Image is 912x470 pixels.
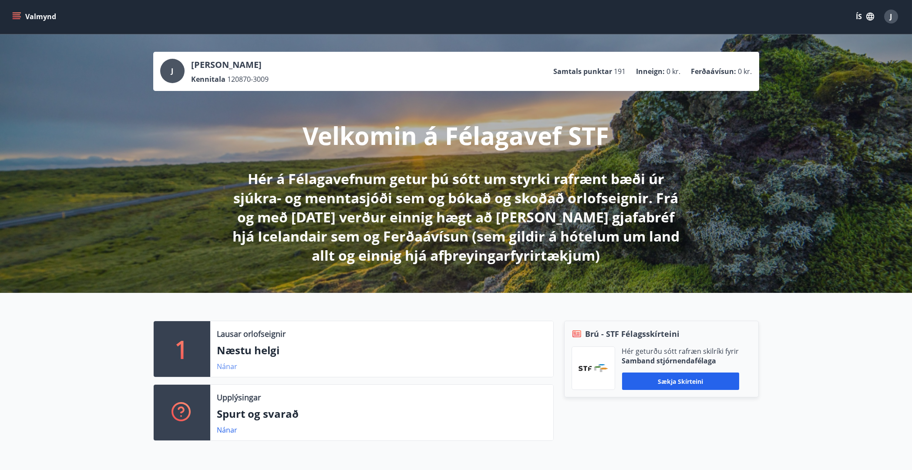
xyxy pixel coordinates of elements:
a: Nánar [217,425,238,435]
button: menu [10,9,60,24]
p: Upplýsingar [217,392,261,403]
p: Spurt og svarað [217,406,546,421]
button: J [881,6,902,27]
button: Sækja skírteini [622,373,739,390]
p: Samband stjórnendafélaga [622,356,739,366]
span: 191 [614,67,626,76]
p: Hér geturðu sótt rafræn skilríki fyrir [622,346,739,356]
button: ÍS [851,9,879,24]
p: Samtals punktar [554,67,612,76]
p: Velkomin á Félagavef STF [303,119,609,152]
p: 1 [175,332,189,366]
p: Inneign : [636,67,665,76]
a: Nánar [217,362,238,371]
span: J [171,66,173,76]
p: [PERSON_NAME] [192,59,269,71]
span: J [890,12,892,21]
img: vjCaq2fThgY3EUYqSgpjEiBg6WP39ov69hlhuPVN.png [579,364,608,372]
span: 0 kr. [738,67,752,76]
span: Brú - STF Félagsskírteini [586,328,680,339]
p: Hér á Félagavefnum getur þú sótt um styrki rafrænt bæði úr sjúkra- og menntasjóði sem og bókað og... [226,169,686,265]
p: Lausar orlofseignir [217,328,286,339]
p: Ferðaávísun : [691,67,737,76]
p: Kennitala [192,74,226,84]
span: 120870-3009 [228,74,269,84]
p: Næstu helgi [217,343,546,358]
span: 0 kr. [667,67,681,76]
